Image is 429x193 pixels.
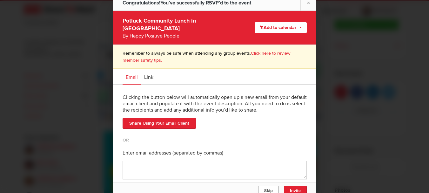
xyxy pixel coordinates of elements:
p: Remember to always be safe when attending any group events. [123,50,307,64]
a: Email [123,69,141,85]
span: Email [126,74,138,80]
button: Add to calendar [255,22,307,33]
span: Link [144,74,153,80]
span: Skip [264,188,272,193]
a: Link [141,69,157,85]
div: Potluck Community Lunch in [GEOGRAPHIC_DATA] [123,16,233,40]
div: Clicking the button below will automatically open up a new email from your default email client a... [123,89,307,118]
div: By Happy Positive People [123,32,233,40]
a: Share Using Your Email Client [123,118,196,129]
a: Click here to review member safety tips. [123,51,291,63]
div: Enter email addresses (separated by commas) [123,145,307,161]
span: Invite [290,188,301,193]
